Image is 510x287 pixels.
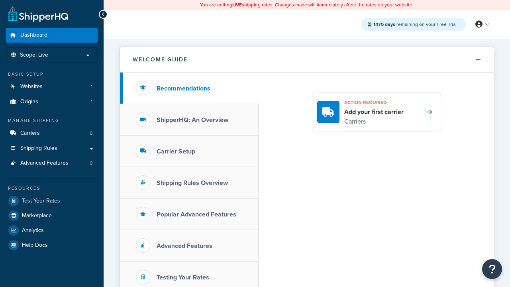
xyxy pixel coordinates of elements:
[22,242,48,249] span: Help Docs
[157,85,210,92] h3: Recommendations
[6,223,98,238] a: Analytics
[6,79,98,94] li: Websites
[157,148,195,155] h3: Carrier Setup
[6,185,98,192] div: Resources
[6,28,98,43] a: Dashboard
[133,57,188,63] h2: Welcome Guide
[157,242,212,250] h3: Advanced Features
[6,208,98,223] a: Marketplace
[373,21,457,28] span: remaining on your Free Trial
[20,32,47,39] span: Dashboard
[6,79,98,94] a: Websites1
[22,198,60,204] span: Test Your Rates
[6,156,98,171] a: Advanced Features0
[20,160,69,167] span: Advanced Features
[157,179,228,187] h3: Shipping Rules Overview
[20,145,57,152] span: Shipping Rules
[482,259,502,279] button: Open Resource Center
[6,194,98,208] a: Test Your Rates
[20,83,43,90] span: Websites
[157,211,236,218] h3: Popular Advanced Features
[6,126,98,141] li: Carriers
[20,52,48,59] span: Scope: Live
[6,141,98,156] a: Shipping Rules
[6,238,98,252] a: Help Docs
[20,130,40,137] span: Carriers
[90,160,92,167] span: 0
[6,94,98,109] a: Origins1
[344,97,404,108] h3: Action required
[120,47,494,73] button: Welcome Guide
[157,274,209,281] h3: Testing Your Rates
[6,94,98,109] li: Origins
[6,126,98,141] a: Carriers0
[232,1,242,8] b: LIVE
[20,98,38,105] span: Origins
[6,156,98,171] li: Advanced Features
[90,130,92,137] span: 0
[344,116,404,127] p: Carriers
[22,227,44,234] span: Analytics
[373,21,395,28] strong: 1475 days
[22,212,52,219] span: Marketplace
[91,98,92,105] span: 1
[91,83,92,90] span: 1
[344,108,404,116] h4: Add your first carrier
[6,117,98,124] div: Manage Shipping
[6,71,98,78] div: Basic Setup
[157,116,228,124] h3: ShipperHQ: An Overview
